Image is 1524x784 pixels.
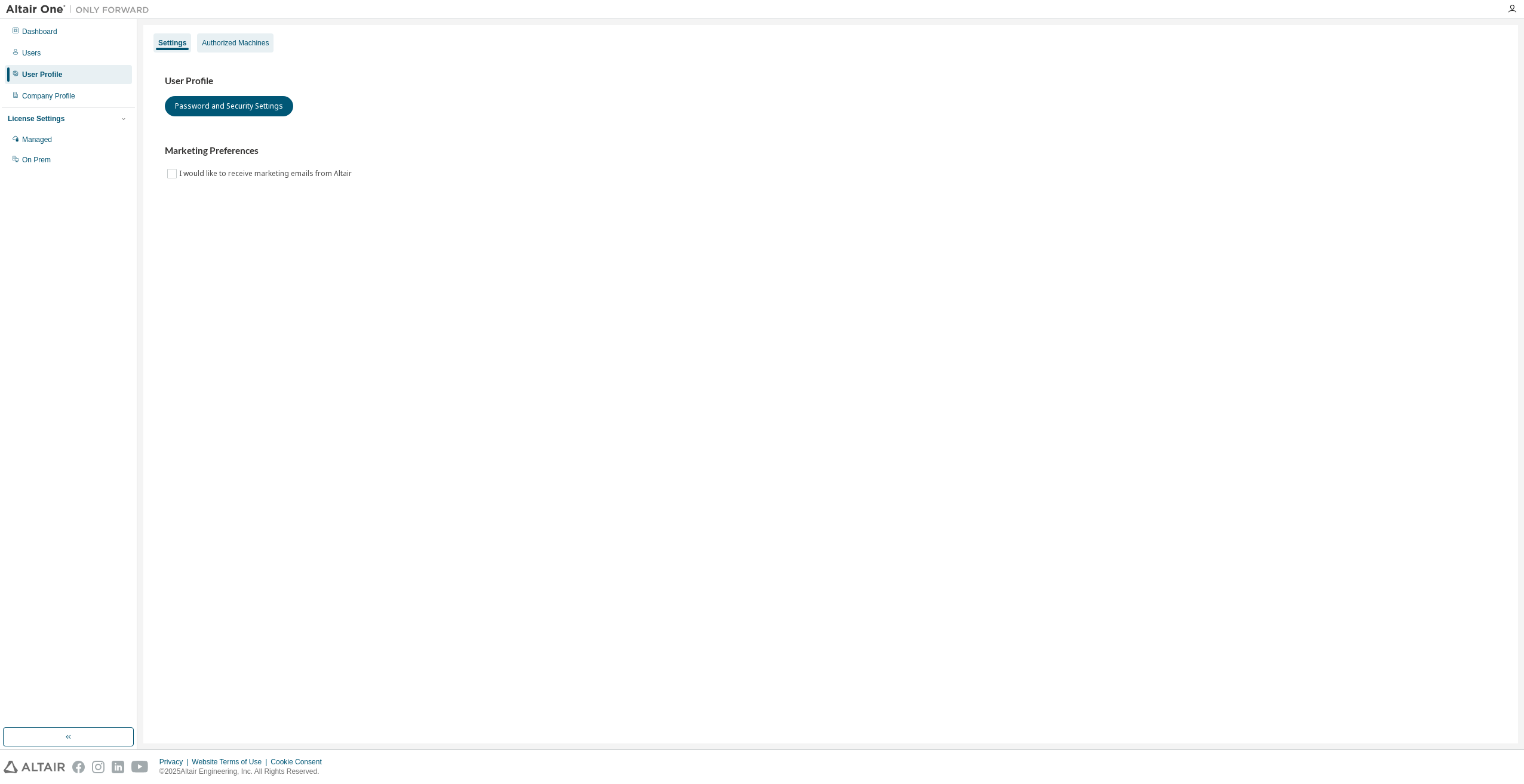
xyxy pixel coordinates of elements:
img: Altair One [6,4,155,16]
div: Company Profile [22,91,75,101]
div: Managed [22,135,52,144]
div: Settings [158,38,186,48]
div: Privacy [159,757,192,767]
img: youtube.svg [131,761,149,773]
div: Authorized Machines [202,38,269,48]
img: instagram.svg [92,761,105,773]
div: Dashboard [22,27,57,36]
h3: User Profile [165,75,1497,87]
div: Website Terms of Use [192,757,271,767]
h3: Marketing Preferences [165,145,1497,157]
div: On Prem [22,155,51,165]
img: facebook.svg [72,761,85,773]
button: Password and Security Settings [165,96,293,116]
img: altair_logo.svg [4,761,65,773]
div: User Profile [22,70,62,79]
div: License Settings [8,114,64,124]
p: © 2025 Altair Engineering, Inc. All Rights Reserved. [159,767,329,777]
div: Cookie Consent [271,757,328,767]
label: I would like to receive marketing emails from Altair [179,166,354,181]
div: Users [22,48,41,58]
img: linkedin.svg [112,761,124,773]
